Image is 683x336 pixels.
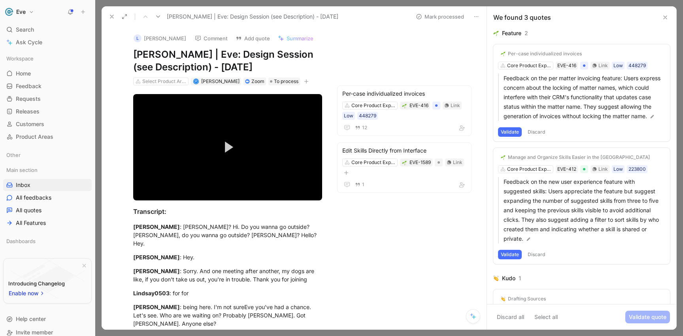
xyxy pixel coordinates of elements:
[502,274,515,283] div: Kudo
[3,106,92,117] a: Releases
[402,104,407,108] img: 🌱
[498,49,585,59] button: 🌱Per-case individualized invoices
[402,160,407,165] img: 🌱
[625,311,670,323] button: Validate quote
[16,329,53,336] span: Invite member
[194,79,198,83] div: P
[287,35,313,42] span: Summarize
[6,237,36,245] span: Dashboards
[16,70,31,77] span: Home
[493,276,499,281] img: 👏
[3,313,92,325] div: Help center
[130,32,190,44] button: L[PERSON_NAME]
[191,33,231,44] button: Comment
[133,267,322,283] div: : Sorry. And one meeting after another, my dogs are like, if you don't take us out, you're in tro...
[16,108,40,115] span: Releases
[16,95,41,103] span: Requests
[525,250,548,259] button: Discard
[351,159,396,166] div: Core Product Experience
[402,160,407,165] div: 🌱
[16,181,30,189] span: Inbox
[3,80,92,92] a: Feedback
[133,304,180,310] mark: [PERSON_NAME]
[16,8,26,15] h1: Eve
[649,114,655,119] img: pen.svg
[526,236,531,242] img: pen.svg
[362,125,367,130] span: 12
[133,94,322,200] div: Video Player
[133,290,170,296] mark: Lindsay0503
[525,28,528,38] div: 2
[274,77,298,85] span: To process
[8,288,45,298] button: Enable now
[6,55,34,62] span: Workspace
[502,28,521,38] div: Feature
[531,311,561,323] button: Select all
[504,74,665,121] p: Feedback on the per matter invoicing feature: Users express concern about the locking of matter n...
[16,38,42,47] span: Ask Cycle
[498,294,549,304] button: 👏Drafting Sources
[508,51,582,57] div: Per-case individualized invoices
[133,254,180,260] mark: [PERSON_NAME]
[10,259,85,299] img: bg-BLZuj68n.svg
[3,204,92,216] a: All quotes
[16,25,34,34] span: Search
[493,13,551,22] div: We found 3 quotes
[501,155,506,160] img: 🌱
[359,112,376,120] div: 448279
[201,78,240,84] span: [PERSON_NAME]
[504,177,665,244] p: Feedback on the new user experience feature with suggested skills: Users appreciate the feature b...
[16,206,42,214] span: All quotes
[3,149,92,163] div: Other
[402,103,407,108] button: 🌱
[451,102,460,109] div: Link
[3,164,92,229] div: Main sectionInboxAll feedbacksAll quotesAll Features
[133,289,322,297] div: : for for
[16,315,46,322] span: Help center
[3,131,92,143] a: Product Areas
[133,223,180,230] mark: [PERSON_NAME]
[493,311,528,323] button: Discard all
[3,235,92,249] div: Dashboards
[501,296,506,301] img: 👏
[353,123,369,132] button: 12
[453,159,462,166] div: Link
[3,149,92,161] div: Other
[353,180,366,189] button: 1
[16,194,51,202] span: All feedbacks
[9,289,40,298] span: Enable now
[342,89,466,98] div: Per-case individualized invoices
[167,12,338,21] span: [PERSON_NAME] | Eve: Design Session (see Description) - [DATE]
[342,146,466,155] div: Edit Skills Directly from Interface
[3,179,92,191] a: Inbox
[501,51,506,56] img: 🌱
[16,120,44,128] span: Customers
[3,68,92,79] a: Home
[6,151,21,159] span: Other
[16,133,53,141] span: Product Areas
[3,36,92,48] a: Ask Cycle
[232,33,274,44] button: Add quote
[3,6,36,17] button: EveEve
[525,127,548,137] button: Discard
[519,274,521,283] div: 1
[5,8,13,16] img: Eve
[3,24,92,36] div: Search
[493,30,499,36] img: 🌱
[498,127,522,137] button: Validate
[498,153,653,162] button: 🌱Manage and Organize Skills Easier in the [GEOGRAPHIC_DATA]
[351,102,396,109] div: Core Product Experience
[8,279,65,288] div: Introducing Changelog
[3,53,92,64] div: Workspace
[133,253,322,261] div: : Hey.
[3,192,92,204] a: All feedbacks
[498,250,522,259] button: Validate
[133,268,180,274] mark: [PERSON_NAME]
[6,166,38,174] span: Main section
[409,102,428,109] div: EVE-416
[16,82,42,90] span: Feedback
[412,11,468,22] button: Mark processed
[268,77,300,85] div: To process
[3,217,92,229] a: All Features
